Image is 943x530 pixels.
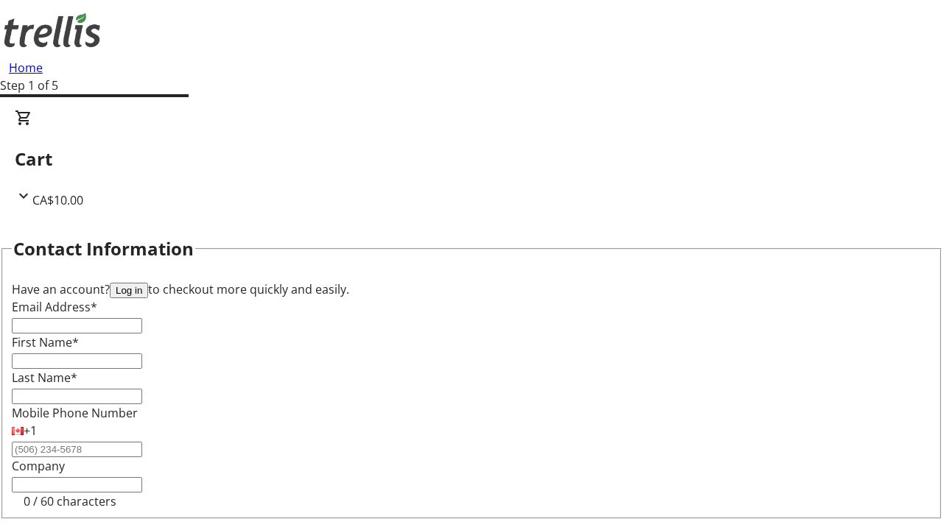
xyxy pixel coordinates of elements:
label: First Name* [12,334,79,350]
h2: Cart [15,146,928,172]
tr-character-limit: 0 / 60 characters [24,493,116,509]
input: (506) 234-5678 [12,442,142,457]
label: Mobile Phone Number [12,405,138,421]
button: Log in [110,283,148,298]
div: Have an account? to checkout more quickly and easily. [12,280,931,298]
label: Company [12,458,65,474]
h2: Contact Information [13,236,194,262]
label: Email Address* [12,299,97,315]
label: Last Name* [12,370,77,386]
div: CartCA$10.00 [15,109,928,209]
span: CA$10.00 [32,192,83,208]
